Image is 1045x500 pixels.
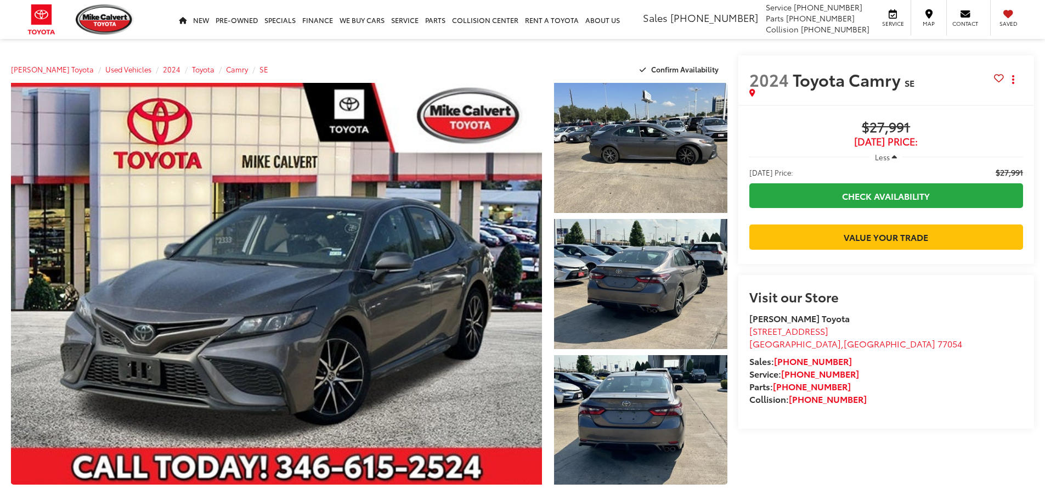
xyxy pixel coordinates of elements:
img: 2024 Toyota Camry SE [552,353,728,486]
span: 77054 [937,337,962,350]
a: [PHONE_NUMBER] [773,380,851,392]
button: Actions [1004,70,1023,89]
button: Less [869,147,902,167]
span: Saved [996,20,1020,27]
a: [PHONE_NUMBER] [789,392,867,405]
a: Expand Photo 1 [554,83,727,213]
span: , [749,337,962,350]
a: Value Your Trade [749,224,1023,249]
a: Used Vehicles [105,64,151,74]
span: [PHONE_NUMBER] [801,24,869,35]
span: $27,991 [749,120,1023,136]
span: Collision [766,24,799,35]
a: Camry [226,64,248,74]
span: Contact [952,20,978,27]
a: SE [259,64,268,74]
strong: Parts: [749,380,851,392]
a: Expand Photo 0 [11,83,542,485]
span: Confirm Availability [651,64,719,74]
span: Parts [766,13,784,24]
span: Less [875,152,890,162]
h2: Visit our Store [749,289,1023,304]
a: Check Availability [749,183,1023,208]
strong: Collision: [749,392,867,405]
img: 2024 Toyota Camry SE [552,217,728,350]
span: Map [917,20,941,27]
span: SE [905,76,914,89]
strong: [PERSON_NAME] Toyota [749,312,850,324]
span: [STREET_ADDRESS] [749,324,828,337]
span: [PHONE_NUMBER] [670,10,758,25]
a: Expand Photo 3 [554,355,727,485]
img: 2024 Toyota Camry SE [5,81,547,487]
span: Toyota Camry [793,68,905,91]
strong: Service: [749,367,859,380]
span: [PHONE_NUMBER] [786,13,855,24]
span: dropdown dots [1012,75,1014,84]
a: Expand Photo 2 [554,219,727,349]
a: [PHONE_NUMBER] [774,355,852,367]
a: 2024 [163,64,180,74]
span: Sales [643,10,668,25]
img: Mike Calvert Toyota [76,4,134,35]
span: [GEOGRAPHIC_DATA] [749,337,841,350]
span: [DATE] Price: [749,136,1023,147]
img: 2024 Toyota Camry SE [552,81,728,214]
span: [GEOGRAPHIC_DATA] [844,337,935,350]
a: [STREET_ADDRESS] [GEOGRAPHIC_DATA],[GEOGRAPHIC_DATA] 77054 [749,324,962,350]
a: [PERSON_NAME] Toyota [11,64,94,74]
span: Service [880,20,905,27]
span: 2024 [749,68,789,91]
strong: Sales: [749,355,852,367]
span: [DATE] Price: [749,167,793,178]
button: Confirm Availability [634,60,727,79]
span: [PHONE_NUMBER] [794,2,862,13]
a: Toyota [192,64,214,74]
a: [PHONE_NUMBER] [781,367,859,380]
span: $27,991 [996,167,1023,178]
span: Service [766,2,792,13]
